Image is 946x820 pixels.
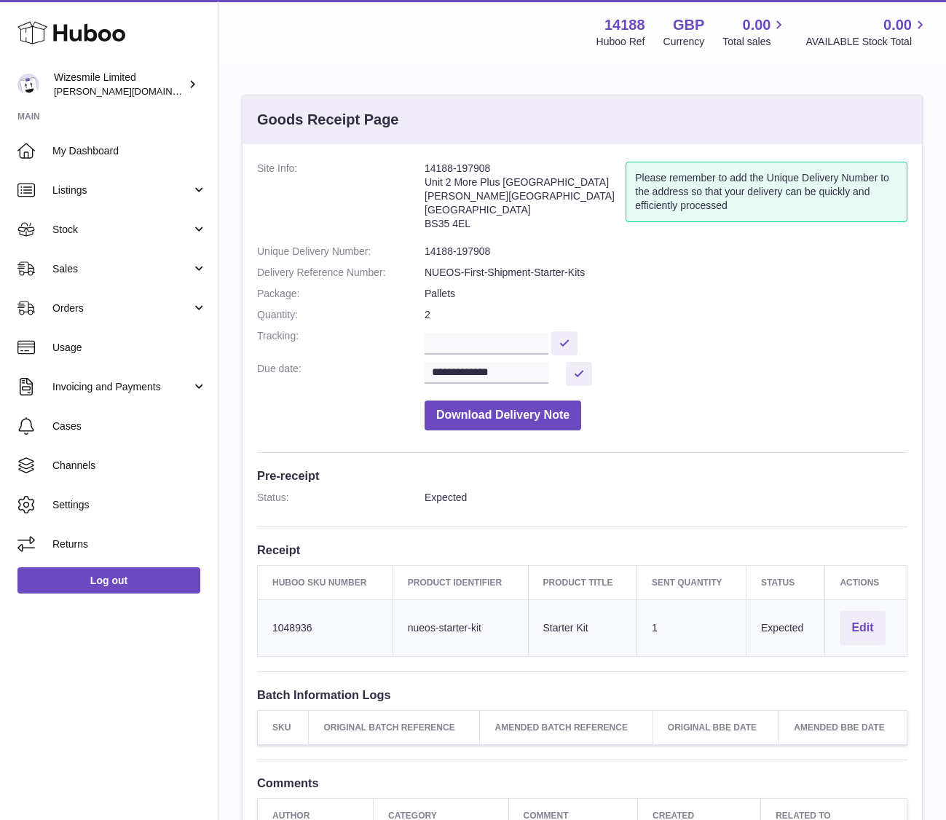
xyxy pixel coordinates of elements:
div: Please remember to add the Unique Delivery Number to the address so that your delivery can be qui... [626,162,907,222]
strong: GBP [673,15,704,35]
dd: 14188-197908 [425,245,907,259]
span: Total sales [722,35,787,49]
button: Download Delivery Note [425,401,581,430]
span: Orders [52,301,192,315]
dd: NUEOS-First-Shipment-Starter-Kits [425,266,907,280]
a: Log out [17,567,200,594]
span: Returns [52,537,207,551]
td: Starter Kit [528,599,636,656]
a: 0.00 Total sales [722,15,787,49]
dt: Tracking: [257,329,425,355]
div: Wizesmile Limited [54,71,185,98]
dt: Unique Delivery Number: [257,245,425,259]
td: Expected [746,599,825,656]
div: Currency [663,35,705,49]
div: Huboo Ref [596,35,645,49]
span: AVAILABLE Stock Total [805,35,929,49]
span: 0.00 [883,15,912,35]
address: 14188-197908 Unit 2 More Plus [GEOGRAPHIC_DATA] [PERSON_NAME][GEOGRAPHIC_DATA] [GEOGRAPHIC_DATA] ... [425,162,626,237]
dt: Delivery Reference Number: [257,266,425,280]
span: My Dashboard [52,144,207,158]
th: Original Batch Reference [309,710,480,744]
th: Product title [528,565,636,599]
th: Actions [825,565,907,599]
th: Status [746,565,825,599]
th: Sent Quantity [636,565,746,599]
th: Product Identifier [393,565,528,599]
h3: Comments [257,775,907,791]
h3: Pre-receipt [257,468,907,484]
span: Invoicing and Payments [52,380,192,394]
dd: Pallets [425,287,907,301]
td: 1 [636,599,746,656]
dd: Expected [425,491,907,505]
span: Sales [52,262,192,276]
dt: Quantity: [257,308,425,322]
dd: 2 [425,308,907,322]
span: [PERSON_NAME][DOMAIN_NAME][EMAIL_ADDRESS][DOMAIN_NAME] [54,85,368,97]
strong: 14188 [604,15,645,35]
button: Edit [840,611,885,645]
th: Huboo SKU Number [258,565,393,599]
span: Usage [52,341,207,355]
td: 1048936 [258,599,393,656]
th: Amended Batch Reference [480,710,653,744]
td: nueos-starter-kit [393,599,528,656]
dt: Package: [257,287,425,301]
img: adrian.land@nueos.com [17,74,39,95]
h3: Goods Receipt Page [257,110,399,130]
dt: Status: [257,491,425,505]
span: Channels [52,459,207,473]
th: SKU [258,710,309,744]
h3: Receipt [257,542,907,558]
span: Settings [52,498,207,512]
span: 0.00 [743,15,771,35]
dt: Site Info: [257,162,425,237]
dt: Due date: [257,362,425,386]
th: Amended BBE Date [779,710,907,744]
a: 0.00 AVAILABLE Stock Total [805,15,929,49]
th: Original BBE Date [653,710,779,744]
span: Cases [52,419,207,433]
span: Stock [52,223,192,237]
span: Listings [52,184,192,197]
h3: Batch Information Logs [257,687,907,703]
